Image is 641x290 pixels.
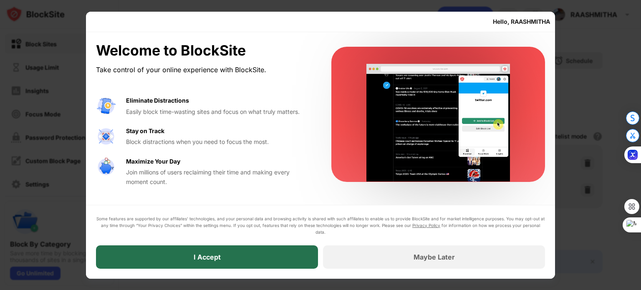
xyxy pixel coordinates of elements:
[96,126,116,146] img: value-focus.svg
[96,96,116,116] img: value-avoid-distractions.svg
[126,157,180,166] div: Maximize Your Day
[126,137,311,146] div: Block distractions when you need to focus the most.
[414,253,455,261] div: Maybe Later
[96,42,311,59] div: Welcome to BlockSite
[412,223,440,228] a: Privacy Policy
[126,168,311,187] div: Join millions of users reclaiming their time and making every moment count.
[96,64,311,76] div: Take control of your online experience with BlockSite.
[126,107,311,116] div: Easily block time-wasting sites and focus on what truly matters.
[194,253,221,261] div: I Accept
[493,18,550,25] div: Hello, RAASHMITHA
[126,96,189,105] div: Eliminate Distractions
[96,215,545,235] div: Some features are supported by our affiliates’ technologies, and your personal data and browsing ...
[126,126,164,136] div: Stay on Track
[96,157,116,177] img: value-safe-time.svg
